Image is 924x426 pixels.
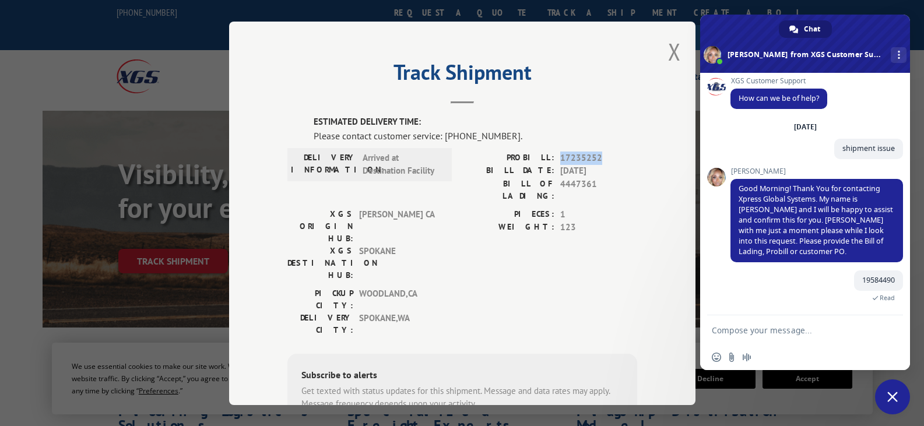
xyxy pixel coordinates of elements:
[291,151,357,177] label: DELIVERY INFORMATION:
[363,151,441,177] span: Arrived at Destination Facility
[560,207,637,221] span: 1
[880,294,895,302] span: Read
[875,379,910,414] div: Close chat
[314,115,637,129] label: ESTIMATED DELIVERY TIME:
[462,151,554,164] label: PROBILL:
[359,311,438,336] span: SPOKANE , WA
[287,244,353,281] label: XGS DESTINATION HUB:
[462,164,554,178] label: BILL DATE:
[462,207,554,221] label: PIECES:
[314,128,637,142] div: Please contact customer service: [PHONE_NUMBER].
[862,275,895,285] span: 19584490
[560,151,637,164] span: 17235252
[739,184,893,256] span: Good Morning! Thank You for contacting Xpress Global Systems. My name is [PERSON_NAME] and I will...
[712,353,721,362] span: Insert an emoji
[742,353,751,362] span: Audio message
[730,167,903,175] span: [PERSON_NAME]
[560,221,637,234] span: 123
[287,311,353,336] label: DELIVERY CITY:
[287,64,637,86] h2: Track Shipment
[668,36,681,67] button: Close modal
[301,367,623,384] div: Subscribe to alerts
[794,124,817,131] div: [DATE]
[287,287,353,311] label: PICKUP CITY:
[462,177,554,202] label: BILL OF LADING:
[287,207,353,244] label: XGS ORIGIN HUB:
[560,177,637,202] span: 4447361
[730,77,827,85] span: XGS Customer Support
[462,221,554,234] label: WEIGHT:
[359,287,438,311] span: WOODLAND , CA
[842,143,895,153] span: shipment issue
[779,20,832,38] div: Chat
[712,325,873,336] textarea: Compose your message...
[359,244,438,281] span: SPOKANE
[301,384,623,410] div: Get texted with status updates for this shipment. Message and data rates may apply. Message frequ...
[727,353,736,362] span: Send a file
[359,207,438,244] span: [PERSON_NAME] CA
[891,47,907,63] div: More channels
[560,164,637,178] span: [DATE]
[804,20,820,38] span: Chat
[739,93,819,103] span: How can we be of help?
